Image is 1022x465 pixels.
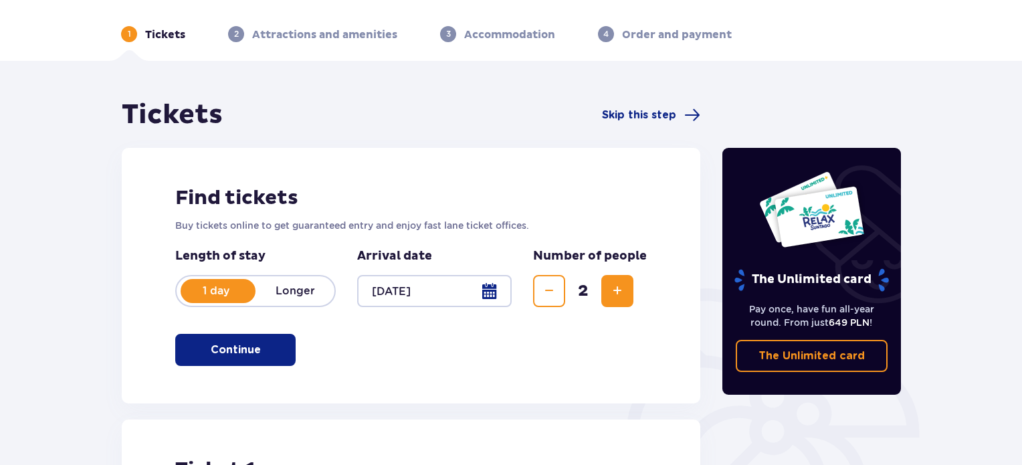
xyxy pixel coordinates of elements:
[758,349,865,363] p: The Unlimited card
[252,27,397,42] p: Attractions and amenities
[464,27,555,42] p: Accommodation
[121,26,185,42] div: 1Tickets
[603,28,609,40] p: 4
[175,248,336,264] p: Length of stay
[601,275,633,307] button: Increase
[736,302,888,329] p: Pay once, have fun all-year round. From just !
[234,28,239,40] p: 2
[533,275,565,307] button: Decrease
[733,268,890,292] p: The Unlimited card
[255,284,334,298] p: Longer
[357,248,432,264] p: Arrival date
[568,281,599,301] span: 2
[145,27,185,42] p: Tickets
[829,317,870,328] span: 649 PLN
[602,108,676,122] span: Skip this step
[228,26,397,42] div: 2Attractions and amenities
[736,340,888,372] a: The Unlimited card
[211,343,261,357] p: Continue
[602,107,700,123] a: Skip this step
[175,334,296,366] button: Continue
[598,26,732,42] div: 4Order and payment
[758,171,865,248] img: Two entry cards to Suntago with the word 'UNLIMITED RELAX', featuring a white background with tro...
[440,26,555,42] div: 3Accommodation
[175,185,647,211] h2: Find tickets
[533,248,647,264] p: Number of people
[122,98,223,132] h1: Tickets
[177,284,255,298] p: 1 day
[175,219,647,232] p: Buy tickets online to get guaranteed entry and enjoy fast lane ticket offices.
[128,28,131,40] p: 1
[446,28,451,40] p: 3
[622,27,732,42] p: Order and payment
